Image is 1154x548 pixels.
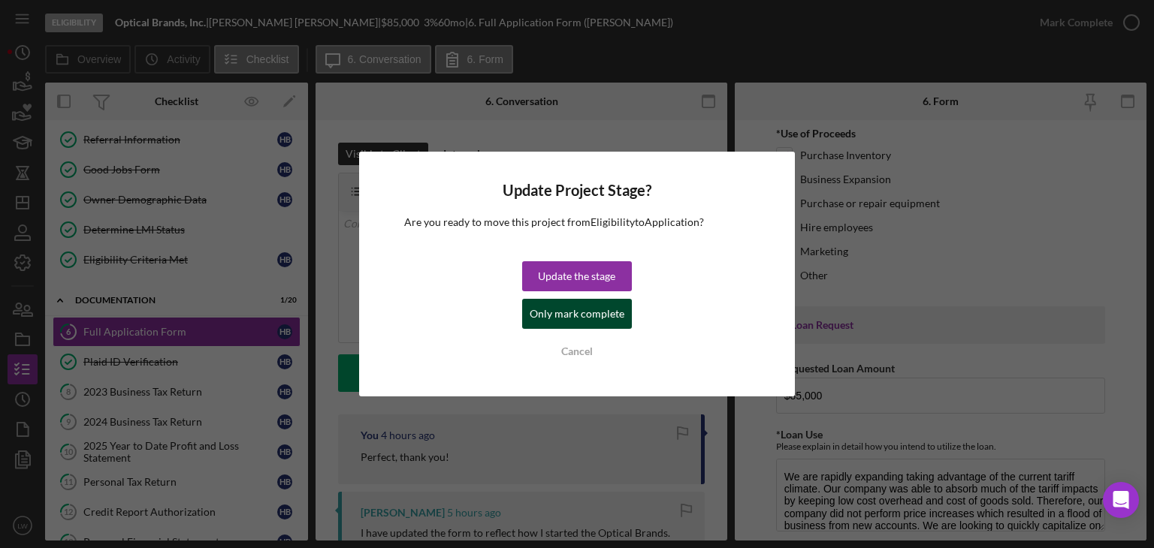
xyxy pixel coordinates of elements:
button: Cancel [522,336,632,366]
div: Open Intercom Messenger [1103,482,1139,518]
p: Are you ready to move this project from Eligibility to Application ? [404,214,751,230]
div: Only mark complete [530,299,624,329]
button: Update the stage [522,261,632,291]
button: Only mark complete [522,299,632,329]
div: Cancel [561,336,593,366]
h4: Update Project Stage? [404,182,751,199]
div: Update the stage [538,261,615,291]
